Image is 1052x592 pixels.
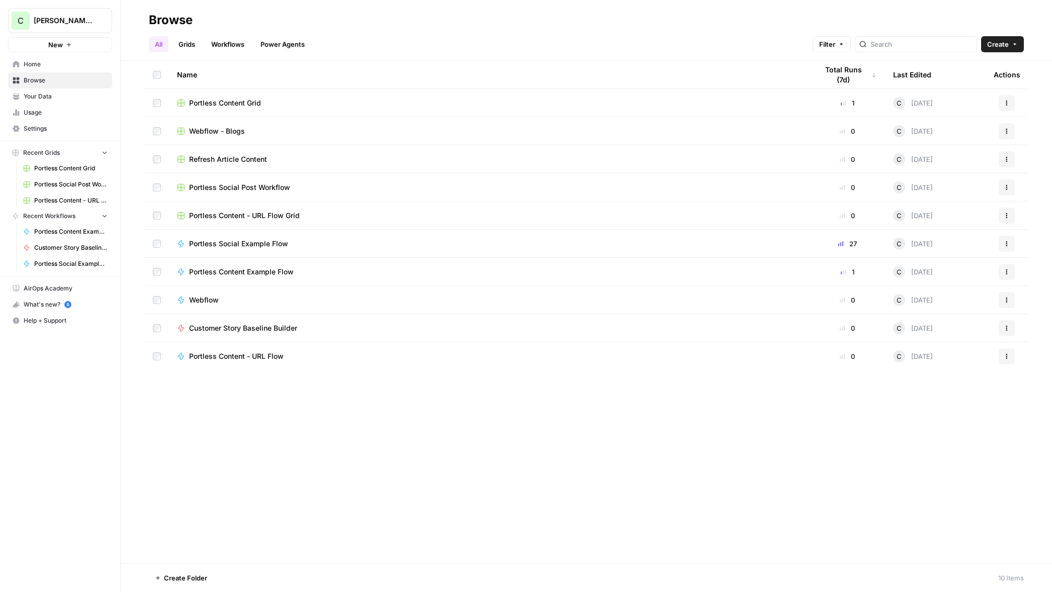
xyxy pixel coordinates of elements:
span: Recent Workflows [23,212,75,221]
a: Browse [8,72,112,88]
div: 0 [818,351,877,361]
div: [DATE] [893,97,933,109]
div: Name [177,61,802,88]
div: 0 [818,154,877,164]
div: [DATE] [893,294,933,306]
span: Home [24,60,108,69]
span: Customer Story Baseline Builder [34,243,108,252]
button: Help + Support [8,313,112,329]
a: Your Data [8,88,112,105]
span: C [897,154,902,164]
span: Browse [24,76,108,85]
button: Recent Workflows [8,209,112,224]
span: Refresh Article Content [189,154,267,164]
a: Portless Content - URL Flow Grid [19,192,112,209]
a: Webflow [177,295,802,305]
span: Portless Content - URL Flow [189,351,284,361]
span: C [897,295,902,305]
span: C [897,182,902,192]
span: Webflow - Blogs [189,126,245,136]
a: Home [8,56,112,72]
div: Total Runs (7d) [818,61,877,88]
div: [DATE] [893,322,933,334]
a: Customer Story Baseline Builder [19,240,112,256]
span: Create [987,39,1009,49]
button: Create [981,36,1024,52]
span: C [897,211,902,221]
a: Customer Story Baseline Builder [177,323,802,333]
a: 5 [64,301,71,308]
span: C [897,239,902,249]
a: Portless Content Grid [177,98,802,108]
a: Portless Content Example Flow [177,267,802,277]
span: Portless Content Grid [34,164,108,173]
span: C [897,98,902,108]
a: Portless Content Example Flow [19,224,112,240]
input: Search [870,39,973,49]
span: Your Data [24,92,108,101]
span: Webflow [189,295,219,305]
span: Create Folder [164,573,207,583]
a: Settings [8,121,112,137]
a: Portless Content - URL Flow [177,351,802,361]
a: Portless Social Example Flow [19,256,112,272]
span: C [897,267,902,277]
span: Portless Content Example Flow [34,227,108,236]
span: Portless Social Post Workflow [34,180,108,189]
a: Portless Social Post Workflow [19,176,112,192]
span: AirOps Academy [24,284,108,293]
div: Last Edited [893,61,931,88]
button: Recent Grids [8,145,112,160]
div: [DATE] [893,350,933,362]
div: Browse [149,12,193,28]
a: Portless Social Example Flow [177,239,802,249]
span: C [18,15,24,27]
span: Portless Content - URL Flow Grid [189,211,300,221]
div: 0 [818,323,877,333]
a: Webflow - Blogs [177,126,802,136]
span: Portless Social Post Workflow [189,182,290,192]
button: Filter [813,36,851,52]
span: Portless Social Example Flow [34,259,108,268]
a: Refresh Article Content [177,154,802,164]
div: [DATE] [893,238,933,250]
button: New [8,37,112,52]
a: Portless Content - URL Flow Grid [177,211,802,221]
a: Portless Content Grid [19,160,112,176]
span: Portless Content - URL Flow Grid [34,196,108,205]
div: [DATE] [893,210,933,222]
span: New [48,40,63,50]
a: AirOps Academy [8,280,112,297]
span: Settings [24,124,108,133]
div: 0 [818,295,877,305]
div: 1 [818,267,877,277]
button: Create Folder [149,570,213,586]
a: Portless Social Post Workflow [177,182,802,192]
span: Portless Content Example Flow [189,267,294,277]
div: Actions [994,61,1020,88]
span: Customer Story Baseline Builder [189,323,297,333]
span: Usage [24,108,108,117]
div: [DATE] [893,181,933,193]
div: [DATE] [893,125,933,137]
span: Portless Content Grid [189,98,261,108]
text: 5 [66,302,69,307]
div: 1 [818,98,877,108]
div: [DATE] [893,153,933,165]
div: 0 [818,211,877,221]
a: Grids [172,36,201,52]
span: C [897,126,902,136]
span: [PERSON_NAME]'s Workspace [34,16,95,26]
div: 27 [818,239,877,249]
div: 10 Items [998,573,1024,583]
span: Portless Social Example Flow [189,239,288,249]
button: Workspace: Chris's Workspace [8,8,112,33]
a: Workflows [205,36,250,52]
div: [DATE] [893,266,933,278]
a: Power Agents [254,36,311,52]
div: What's new? [9,297,112,312]
span: Filter [819,39,835,49]
a: All [149,36,168,52]
div: 0 [818,182,877,192]
span: C [897,323,902,333]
